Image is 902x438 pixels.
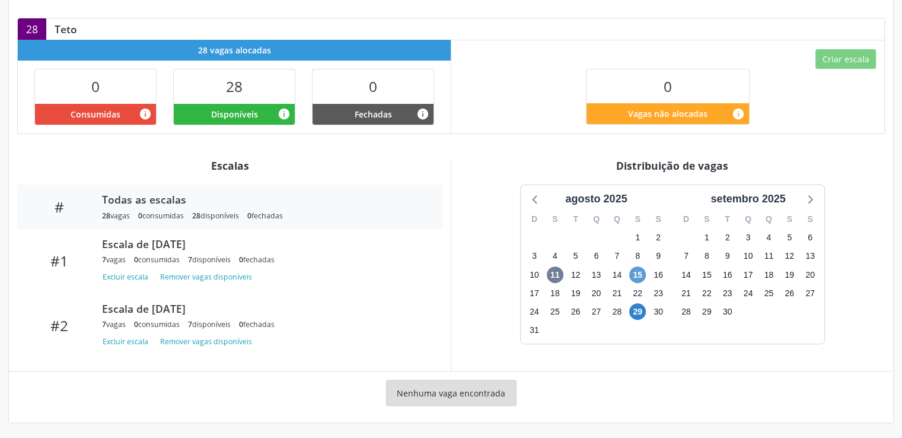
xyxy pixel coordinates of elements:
span: terça-feira, 16 de setembro de 2025 [719,266,736,283]
span: sexta-feira, 1 de agosto de 2025 [629,230,646,246]
span: segunda-feira, 4 de agosto de 2025 [547,248,563,265]
span: sábado, 27 de setembro de 2025 [802,285,818,301]
span: 7 [188,319,192,329]
span: domingo, 31 de agosto de 2025 [526,322,543,339]
div: Teto [46,23,85,36]
div: fechadas [239,319,275,329]
span: quarta-feira, 24 de setembro de 2025 [740,285,756,301]
span: 7 [102,255,106,265]
span: sexta-feira, 19 de setembro de 2025 [781,266,798,283]
div: consumidas [134,255,180,265]
span: 0 [664,77,672,96]
span: 28 [226,77,243,96]
div: setembro 2025 [706,191,790,207]
div: Todas as escalas [102,193,426,206]
i: Vagas alocadas que possuem marcações associadas [139,107,152,120]
div: consumidas [134,319,180,329]
div: #2 [26,317,94,334]
span: sábado, 9 de agosto de 2025 [650,248,667,265]
button: Remover vagas disponíveis [155,334,257,350]
div: S [627,210,648,228]
i: Vagas alocadas e sem marcações associadas [278,107,291,120]
span: 0 [134,255,138,265]
span: 7 [102,319,106,329]
i: Vagas alocadas e sem marcações associadas que tiveram sua disponibilidade fechada [416,107,429,120]
div: Escalas [17,159,442,172]
i: Quantidade de vagas restantes do teto de vagas [732,107,745,120]
div: vagas [102,211,130,221]
span: sábado, 2 de agosto de 2025 [650,230,667,246]
div: disponíveis [192,211,239,221]
span: quarta-feira, 20 de agosto de 2025 [588,285,604,301]
span: sexta-feira, 12 de setembro de 2025 [781,248,798,265]
span: quarta-feira, 3 de setembro de 2025 [740,230,756,246]
span: Consumidas [71,108,120,120]
span: quinta-feira, 11 de setembro de 2025 [760,248,777,265]
div: Escala de [DATE] [102,302,426,315]
span: segunda-feira, 18 de agosto de 2025 [547,285,563,301]
span: domingo, 3 de agosto de 2025 [526,248,543,265]
span: quinta-feira, 28 de agosto de 2025 [608,303,625,320]
span: terça-feira, 23 de setembro de 2025 [719,285,736,301]
span: 28 [102,211,110,221]
div: D [524,210,545,228]
div: Q [586,210,607,228]
div: Distribuição de vagas [460,159,885,172]
div: Q [758,210,779,228]
div: 28 vagas alocadas [18,40,451,61]
span: quinta-feira, 4 de setembro de 2025 [760,230,777,246]
span: terça-feira, 12 de agosto de 2025 [568,266,584,283]
div: vagas [102,319,126,329]
button: Criar escala [815,49,876,69]
span: segunda-feira, 25 de agosto de 2025 [547,303,563,320]
div: disponíveis [188,255,231,265]
span: domingo, 21 de setembro de 2025 [678,285,694,301]
div: fechadas [239,255,275,265]
div: D [676,210,697,228]
div: # [26,198,94,215]
span: terça-feira, 5 de agosto de 2025 [568,248,584,265]
div: disponíveis [188,319,231,329]
span: 28 [192,211,200,221]
span: Vagas não alocadas [628,107,707,120]
span: sexta-feira, 5 de setembro de 2025 [781,230,798,246]
span: sexta-feira, 22 de agosto de 2025 [629,285,646,301]
span: terça-feira, 19 de agosto de 2025 [568,285,584,301]
span: 0 [138,211,142,221]
span: 0 [247,211,251,221]
span: quinta-feira, 21 de agosto de 2025 [608,285,625,301]
span: 0 [239,255,243,265]
div: consumidas [138,211,184,221]
span: segunda-feira, 15 de setembro de 2025 [699,266,715,283]
div: S [800,210,821,228]
span: sexta-feira, 15 de agosto de 2025 [629,266,646,283]
span: quarta-feira, 17 de setembro de 2025 [740,266,756,283]
span: terça-feira, 9 de setembro de 2025 [719,248,736,265]
div: S [648,210,669,228]
span: sábado, 6 de setembro de 2025 [802,230,818,246]
span: 0 [134,319,138,329]
span: domingo, 24 de agosto de 2025 [526,303,543,320]
div: T [717,210,738,228]
div: S [544,210,565,228]
span: domingo, 10 de agosto de 2025 [526,266,543,283]
div: Q [607,210,627,228]
span: segunda-feira, 1 de setembro de 2025 [699,230,715,246]
div: Escala de [DATE] [102,237,426,250]
span: terça-feira, 30 de setembro de 2025 [719,303,736,320]
span: terça-feira, 2 de setembro de 2025 [719,230,736,246]
span: domingo, 17 de agosto de 2025 [526,285,543,301]
span: sábado, 16 de agosto de 2025 [650,266,667,283]
span: quarta-feira, 27 de agosto de 2025 [588,303,604,320]
div: S [696,210,717,228]
span: segunda-feira, 8 de setembro de 2025 [699,248,715,265]
span: quarta-feira, 10 de setembro de 2025 [740,248,756,265]
span: quarta-feira, 13 de agosto de 2025 [588,266,604,283]
div: vagas [102,255,126,265]
span: 0 [91,77,100,96]
button: Excluir escala [102,334,153,350]
span: quinta-feira, 25 de setembro de 2025 [760,285,777,301]
div: S [779,210,800,228]
div: Q [738,210,758,228]
span: sábado, 23 de agosto de 2025 [650,285,667,301]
